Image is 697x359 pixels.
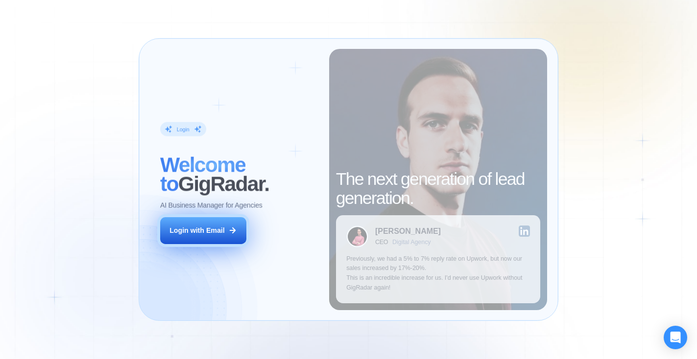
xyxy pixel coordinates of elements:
[160,201,263,210] p: AI Business Manager for Agencies
[375,227,441,235] div: [PERSON_NAME]
[336,170,540,208] h2: The next generation of lead generation.
[160,156,318,194] h2: ‍ GigRadar.
[346,254,530,292] p: Previously, we had a 5% to 7% reply rate on Upwork, but now our sales increased by 17%-20%. This ...
[375,239,388,246] div: CEO
[392,239,431,246] div: Digital Agency
[169,226,225,236] div: Login with Email
[160,153,245,196] span: Welcome to
[160,217,246,244] button: Login with Email
[664,326,687,349] div: Open Intercom Messenger
[177,126,190,133] div: Login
